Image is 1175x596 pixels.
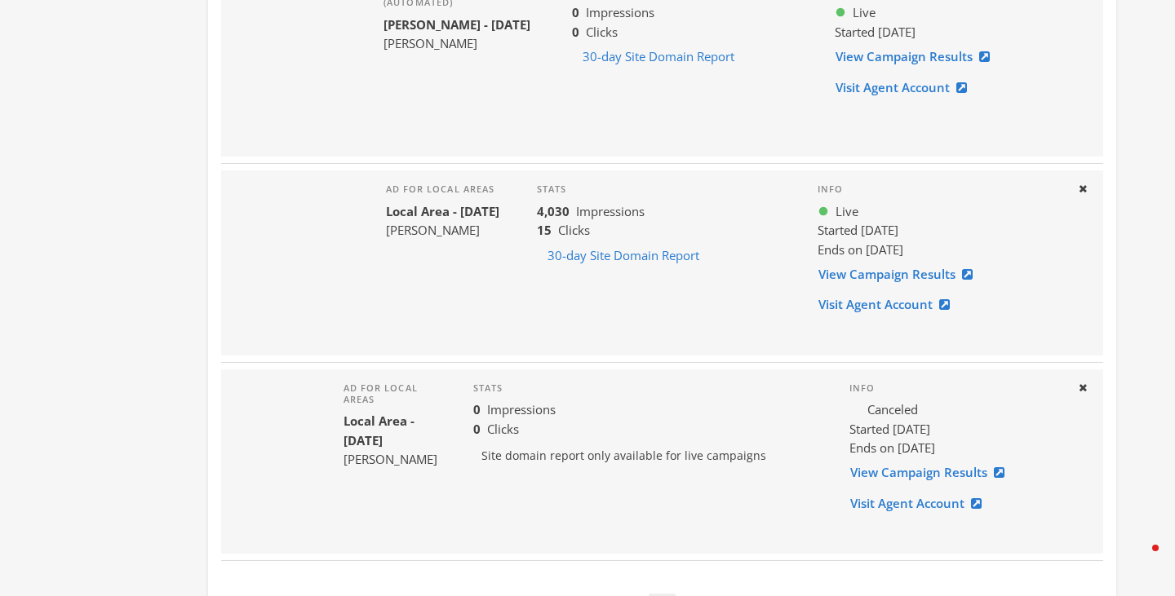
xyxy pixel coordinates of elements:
a: Visit Agent Account [835,73,978,103]
b: Local Area - [DATE] [386,203,499,219]
button: 30-day Site Domain Report [572,42,745,72]
h4: Info [818,183,1065,195]
span: Ends on [DATE] [849,439,935,456]
span: Clicks [487,421,519,437]
a: Visit Agent Account [818,289,960,320]
span: Live [853,3,876,22]
span: Canceled [867,400,918,419]
a: View Campaign Results [849,457,1015,488]
b: 0 [473,401,481,417]
a: View Campaign Results [818,259,983,289]
b: 4,030 [537,203,570,219]
span: Ends on [DATE] [818,241,903,258]
b: 0 [572,24,579,40]
h4: Info [849,382,1064,394]
div: Started [DATE] [849,420,1064,439]
b: 15 [537,222,552,238]
button: 30-day Site Domain Report [537,241,710,271]
b: 0 [572,4,579,20]
h4: Stats [537,183,791,195]
iframe: Intercom live chat [1120,541,1159,580]
span: Clicks [586,24,618,40]
h4: Ad for local areas [344,382,447,406]
h4: Ad for local areas [386,183,499,195]
div: Started [DATE] [835,23,1064,42]
span: Clicks [558,222,590,238]
b: Local Area - [DATE] [344,413,415,448]
h4: Stats [473,382,823,394]
span: Impressions [576,203,645,219]
span: Impressions [586,4,654,20]
b: [PERSON_NAME] - [DATE] [384,16,530,33]
a: Visit Agent Account [849,488,992,519]
span: Impressions [487,401,556,417]
div: [PERSON_NAME] [384,34,546,53]
div: [PERSON_NAME] [386,221,499,240]
p: Site domain report only available for live campaigns [473,439,823,473]
a: View Campaign Results [835,42,1000,72]
span: Live [836,202,858,221]
div: [PERSON_NAME] [344,450,447,469]
b: 0 [473,421,481,437]
div: Started [DATE] [818,221,1065,240]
